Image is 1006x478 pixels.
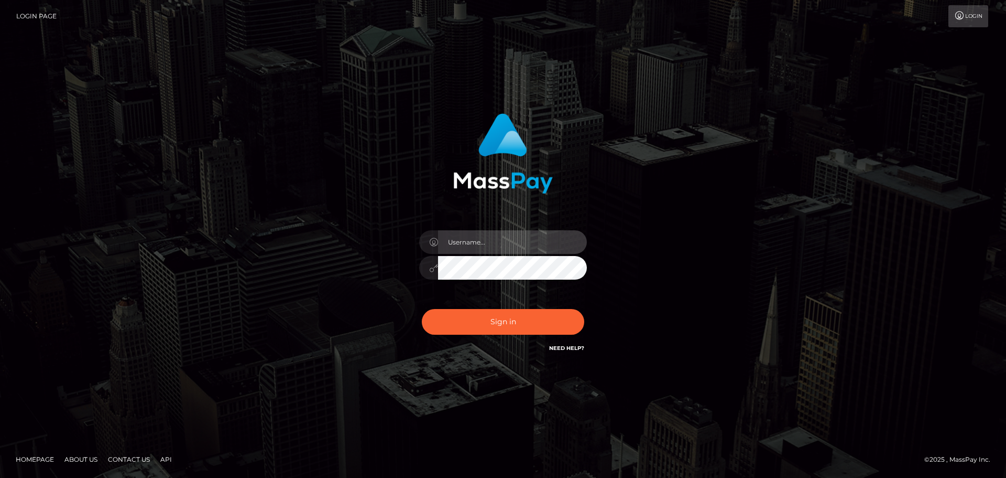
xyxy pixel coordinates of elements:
img: MassPay Login [453,113,553,194]
button: Sign in [422,309,584,335]
a: Homepage [12,451,58,468]
div: © 2025 , MassPay Inc. [924,454,998,465]
a: Contact Us [104,451,154,468]
a: Login [948,5,988,27]
a: Need Help? [549,345,584,352]
a: About Us [60,451,102,468]
input: Username... [438,230,587,254]
a: Login Page [16,5,57,27]
a: API [156,451,176,468]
